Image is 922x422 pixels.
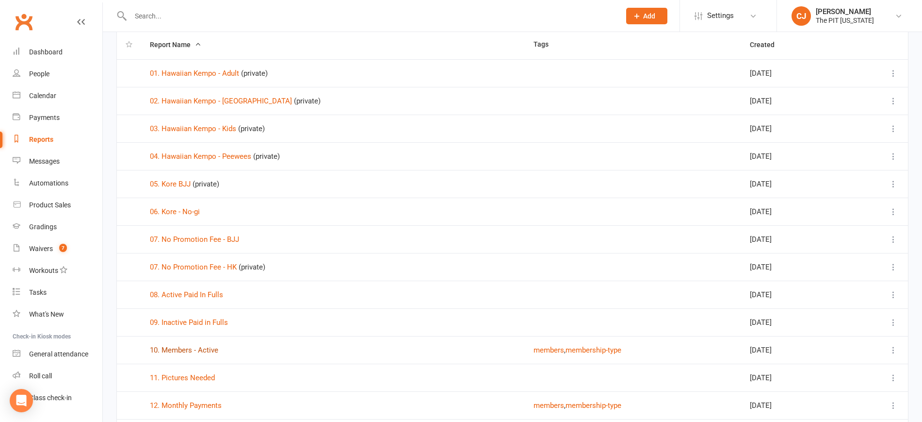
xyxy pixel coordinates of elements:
div: Gradings [29,223,57,231]
div: Messages [29,157,60,165]
span: (private) [239,263,265,271]
div: What's New [29,310,64,318]
button: membership-type [566,400,621,411]
a: Workouts [13,260,102,282]
button: membership-type [566,344,621,356]
span: (private) [193,180,219,188]
span: (private) [241,69,268,78]
td: [DATE] [741,253,849,281]
span: Settings [707,5,734,27]
div: Tasks [29,288,47,296]
div: Dashboard [29,48,63,56]
a: Product Sales [13,194,102,216]
a: Class kiosk mode [13,387,102,409]
td: [DATE] [741,59,849,87]
a: Reports [13,129,102,151]
a: Messages [13,151,102,172]
div: General attendance [29,350,88,358]
td: [DATE] [741,198,849,225]
a: Clubworx [12,10,36,34]
td: [DATE] [741,115,849,142]
div: Reports [29,135,53,143]
a: Tasks [13,282,102,304]
a: 01. Hawaiian Kempo - Adult [150,69,239,78]
button: Add [626,8,667,24]
td: [DATE] [741,336,849,364]
a: 04. Hawaiian Kempo - Peewees [150,152,251,161]
div: Workouts [29,267,58,274]
a: Gradings [13,216,102,238]
a: 07. No Promotion Fee - HK [150,263,237,271]
div: People [29,70,49,78]
span: 7 [59,244,67,252]
button: members [534,344,564,356]
a: 05. Kore BJJ [150,180,191,188]
a: 12. Monthly Payments [150,401,222,410]
a: Payments [13,107,102,129]
a: Roll call [13,365,102,387]
td: [DATE] [741,364,849,391]
div: Payments [29,114,60,121]
a: People [13,63,102,85]
a: 10. Members - Active [150,346,218,354]
button: Report Name [150,39,201,51]
button: members [534,400,564,411]
td: [DATE] [741,308,849,336]
div: CJ [792,6,811,26]
span: (private) [238,124,265,133]
a: Calendar [13,85,102,107]
a: 07. No Promotion Fee - BJJ [150,235,239,244]
a: 03. Hawaiian Kempo - Kids [150,124,236,133]
a: General attendance kiosk mode [13,343,102,365]
div: Calendar [29,92,56,100]
a: 09. Inactive Paid in Fulls [150,318,228,327]
div: Product Sales [29,201,71,209]
input: Search... [128,9,614,23]
div: [PERSON_NAME] [816,7,874,16]
a: 11. Pictures Needed [150,373,215,382]
span: Report Name [150,41,201,49]
a: Dashboard [13,41,102,63]
div: Roll call [29,372,52,380]
a: Automations [13,172,102,194]
td: [DATE] [741,170,849,198]
a: Waivers 7 [13,238,102,260]
span: (private) [294,97,321,105]
td: [DATE] [741,87,849,115]
span: , [564,346,566,354]
a: 02. Hawaiian Kempo - [GEOGRAPHIC_DATA] [150,97,292,105]
th: Tags [525,30,741,59]
a: What's New [13,304,102,325]
span: , [564,401,566,410]
div: Open Intercom Messenger [10,389,33,412]
td: [DATE] [741,391,849,419]
span: (private) [253,152,280,161]
a: 06. Kore - No-gi [150,207,200,216]
td: [DATE] [741,225,849,253]
div: The PIT [US_STATE] [816,16,874,25]
a: 08. Active Paid In Fulls [150,290,223,299]
span: Created [750,41,785,49]
div: Waivers [29,245,53,253]
div: Automations [29,179,68,187]
div: Class check-in [29,394,72,402]
button: Created [750,39,785,51]
td: [DATE] [741,142,849,170]
td: [DATE] [741,281,849,308]
span: Add [643,12,655,20]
